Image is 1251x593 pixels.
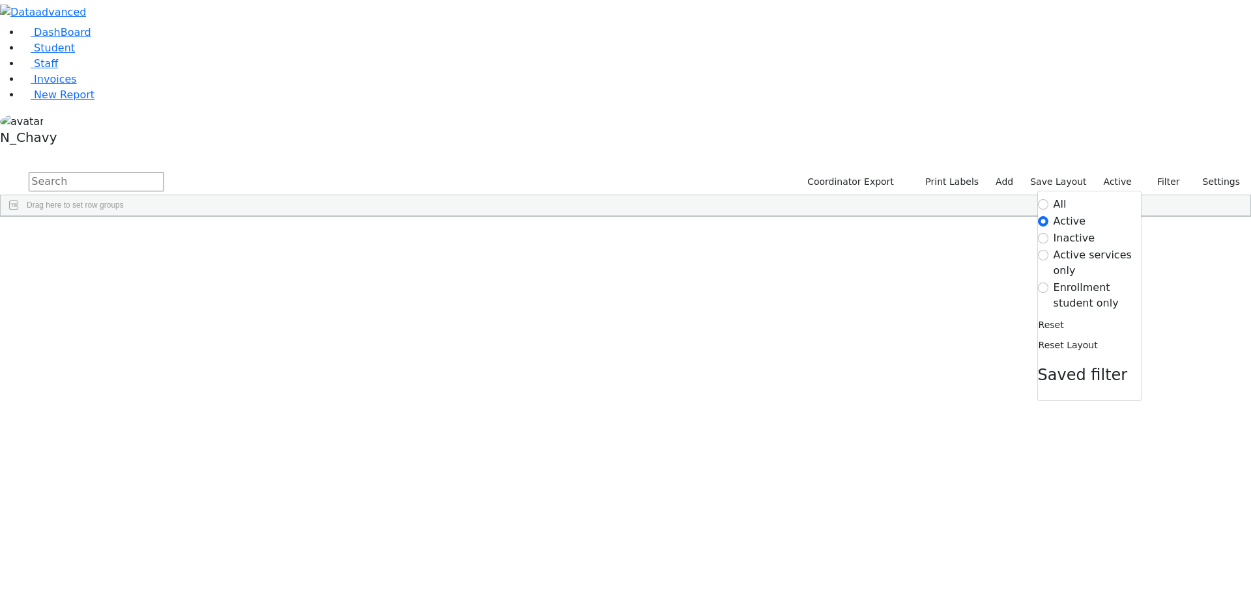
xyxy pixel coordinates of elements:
[34,89,94,101] span: New Report
[1054,214,1086,229] label: Active
[1038,216,1048,227] input: Active
[1140,172,1186,192] button: Filter
[1054,230,1095,246] label: Inactive
[29,172,164,191] input: Search
[1186,172,1246,192] button: Settings
[1038,283,1048,293] input: Enrollment student only
[910,172,985,192] button: Print Labels
[34,73,77,85] span: Invoices
[1054,247,1141,279] label: Active services only
[1024,172,1092,192] button: Save Layout
[1038,250,1048,260] input: Active services only
[27,200,124,210] span: Drag here to set row groups
[21,57,58,70] a: Staff
[34,57,58,70] span: Staff
[1054,280,1141,311] label: Enrollment student only
[21,73,77,85] a: Invoices
[1038,315,1065,335] button: Reset
[21,26,91,38] a: DashBoard
[21,42,75,54] a: Student
[1038,366,1128,384] span: Saved filter
[1054,197,1067,212] label: All
[799,172,900,192] button: Coordinator Export
[21,89,94,101] a: New Report
[1098,172,1138,192] label: Active
[34,42,75,54] span: Student
[1037,191,1142,401] div: Settings
[1038,233,1048,243] input: Inactive
[990,172,1019,192] a: Add
[1038,335,1099,355] button: Reset Layout
[34,26,91,38] span: DashBoard
[1038,199,1048,210] input: All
